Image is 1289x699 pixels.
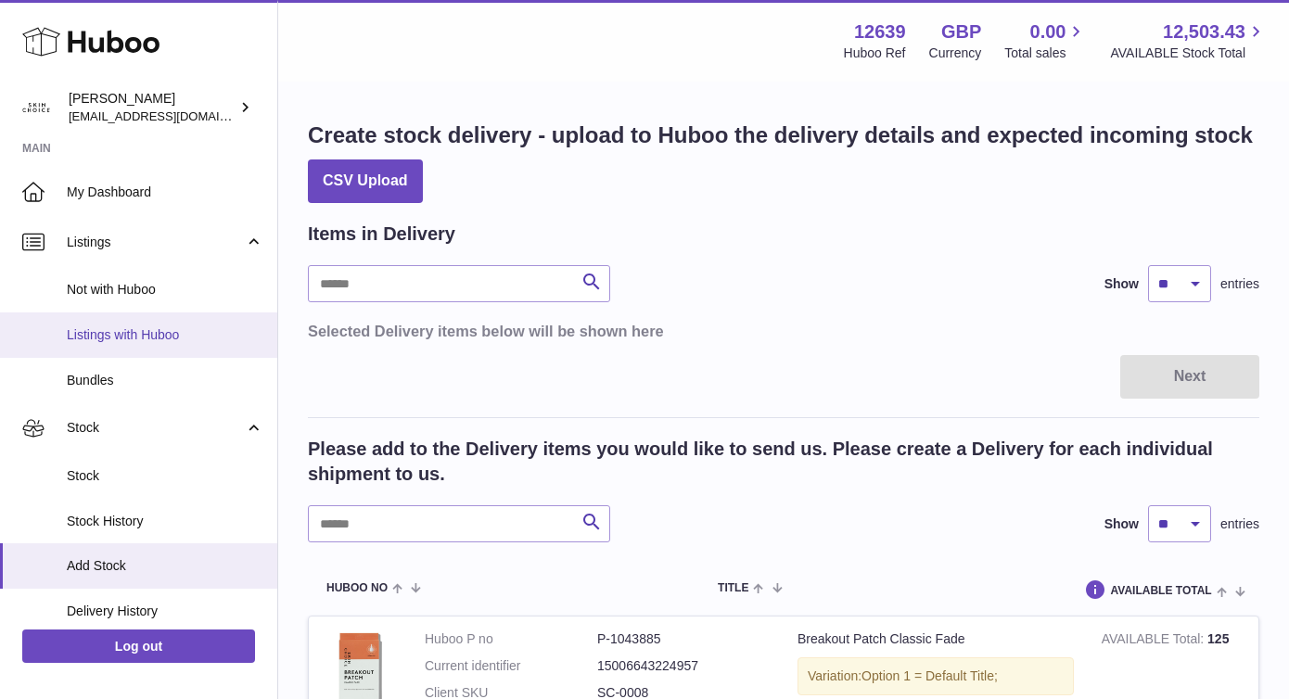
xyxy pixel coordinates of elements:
span: Option 1 = Default Title; [861,668,998,683]
span: Listings with Huboo [67,326,263,344]
h2: Items in Delivery [308,222,455,247]
span: Huboo no [326,582,388,594]
a: Log out [22,629,255,663]
div: [PERSON_NAME] [69,90,236,125]
strong: 12639 [854,19,906,44]
dt: Current identifier [425,657,597,675]
span: Not with Huboo [67,281,263,299]
span: 0.00 [1030,19,1066,44]
img: admin@skinchoice.com [22,94,50,121]
a: 12,503.43 AVAILABLE Stock Total [1110,19,1267,62]
div: Variation: [798,657,1074,695]
dd: 15006643224957 [597,657,770,675]
dt: Huboo P no [425,630,597,648]
span: Delivery History [67,603,263,620]
span: Stock History [67,513,263,530]
span: Title [718,582,748,594]
span: entries [1220,275,1259,293]
h1: Create stock delivery - upload to Huboo the delivery details and expected incoming stock [308,121,1253,150]
span: Bundles [67,372,263,389]
h2: Please add to the Delivery items you would like to send us. Please create a Delivery for each ind... [308,437,1259,487]
h3: Selected Delivery items below will be shown here [308,321,1259,341]
div: Huboo Ref [844,44,906,62]
span: My Dashboard [67,184,263,201]
span: Stock [67,419,244,437]
span: 12,503.43 [1163,19,1245,44]
label: Show [1104,275,1139,293]
button: CSV Upload [308,159,423,203]
strong: GBP [941,19,981,44]
span: AVAILABLE Stock Total [1110,44,1267,62]
div: Currency [929,44,982,62]
span: AVAILABLE Total [1111,585,1212,597]
dd: P-1043885 [597,630,770,648]
strong: AVAILABLE Total [1102,631,1207,651]
span: Listings [67,234,244,251]
span: Total sales [1004,44,1087,62]
a: 0.00 Total sales [1004,19,1087,62]
span: [EMAIL_ADDRESS][DOMAIN_NAME] [69,108,273,123]
label: Show [1104,515,1139,533]
span: Stock [67,467,263,485]
span: entries [1220,515,1259,533]
span: Add Stock [67,557,263,575]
